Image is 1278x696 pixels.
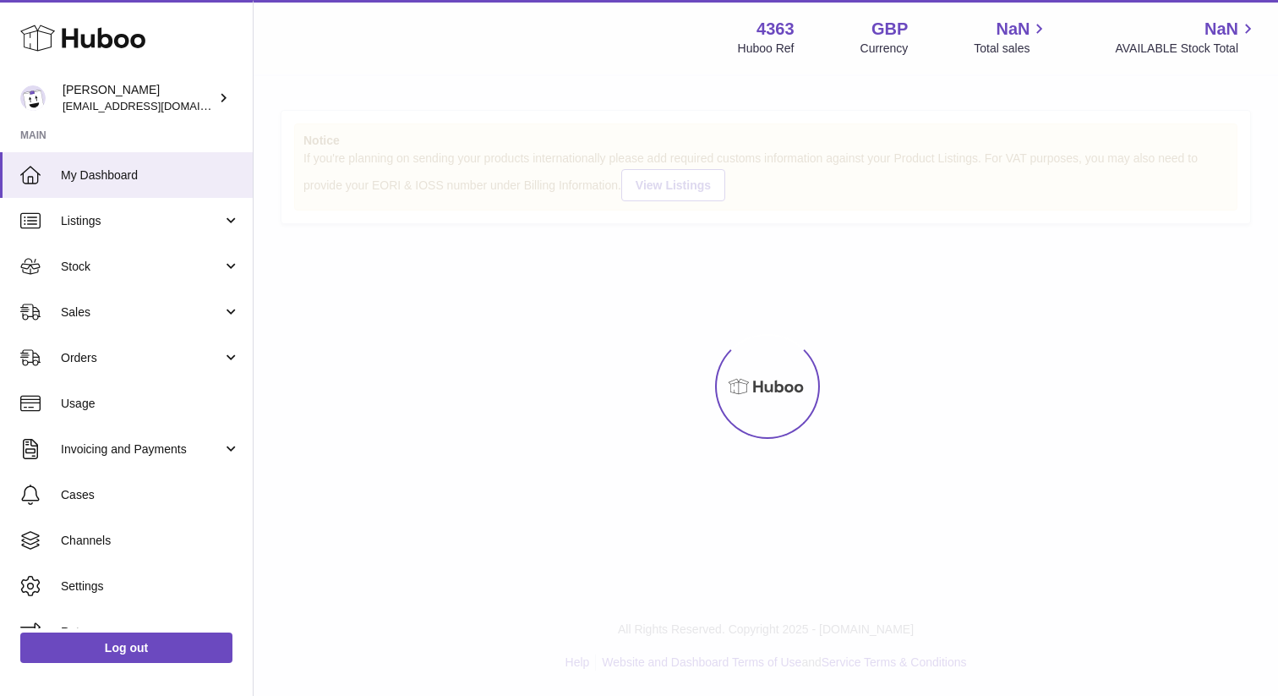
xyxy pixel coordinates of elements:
[61,624,240,640] span: Returns
[756,18,795,41] strong: 4363
[1115,18,1258,57] a: NaN AVAILABLE Stock Total
[61,167,240,184] span: My Dashboard
[20,85,46,111] img: jen.canfor@pendo.io
[20,633,232,663] a: Log out
[1115,41,1258,57] span: AVAILABLE Stock Total
[996,18,1029,41] span: NaN
[61,487,240,503] span: Cases
[61,441,222,458] span: Invoicing and Payments
[1204,18,1238,41] span: NaN
[63,99,248,112] span: [EMAIL_ADDRESS][DOMAIN_NAME]
[61,213,222,229] span: Listings
[61,350,222,366] span: Orders
[63,82,215,114] div: [PERSON_NAME]
[974,41,1049,57] span: Total sales
[871,18,908,41] strong: GBP
[61,396,240,412] span: Usage
[860,41,909,57] div: Currency
[61,578,240,595] span: Settings
[61,304,222,321] span: Sales
[974,18,1049,57] a: NaN Total sales
[61,259,222,275] span: Stock
[738,41,795,57] div: Huboo Ref
[61,533,240,549] span: Channels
